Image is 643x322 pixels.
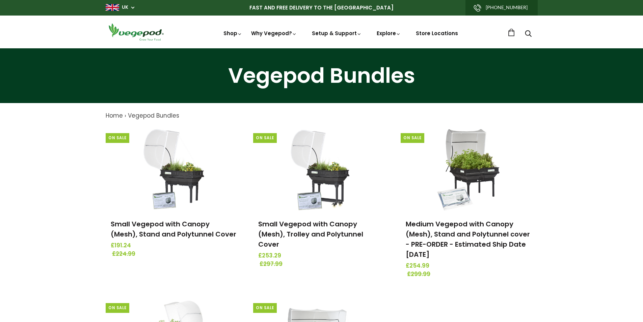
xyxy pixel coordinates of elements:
img: Medium Vegepod with Canopy (Mesh), Stand and Polytunnel cover - PRE-ORDER - Estimated Ship Date S... [434,127,505,212]
a: Setup & Support [312,30,362,37]
a: Small Vegepod with Canopy (Mesh), Trolley and Polytunnel Cover [258,219,363,249]
nav: breadcrumbs [106,112,538,120]
span: £191.24 [111,241,237,250]
a: Home [106,112,123,120]
span: £254.99 [406,262,532,270]
span: £224.99 [112,250,239,258]
h1: Vegepod Bundles [8,65,635,86]
a: Explore [377,30,401,37]
span: £299.99 [407,270,534,279]
img: Small Vegepod with Canopy (Mesh), Trolley and Polytunnel Cover [286,127,357,212]
a: UK [122,4,128,11]
span: › [125,112,126,120]
img: Vegepod [106,22,166,42]
a: Why Vegepod? [251,30,297,37]
a: Shop [223,30,242,37]
a: Store Locations [416,30,458,37]
span: £253.29 [258,251,385,260]
span: £297.99 [260,260,386,269]
img: Small Vegepod with Canopy (Mesh), Stand and Polytunnel Cover [138,127,209,212]
a: Vegepod Bundles [128,112,179,120]
a: Medium Vegepod with Canopy (Mesh), Stand and Polytunnel cover - PRE-ORDER - Estimated Ship Date [... [406,219,530,259]
a: Search [525,31,532,38]
img: gb_large.png [106,4,119,11]
a: Small Vegepod with Canopy (Mesh), Stand and Polytunnel Cover [111,219,236,239]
